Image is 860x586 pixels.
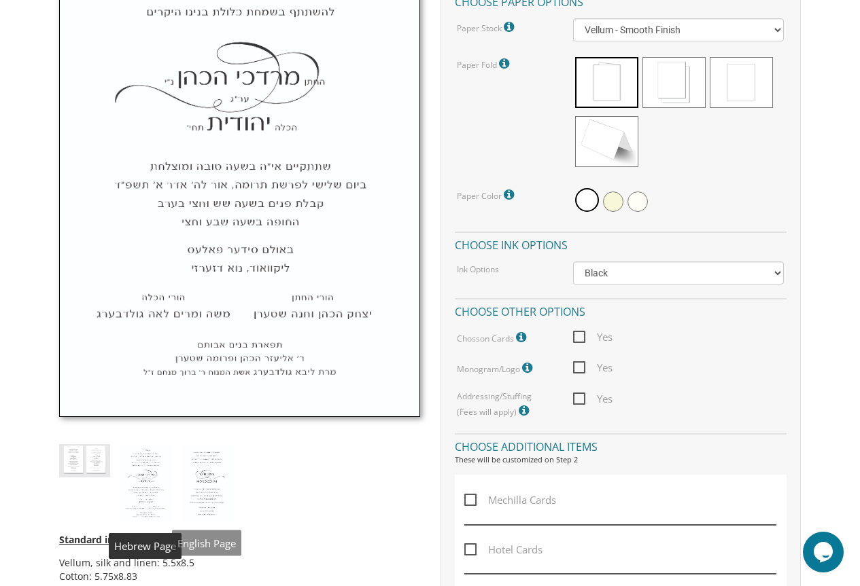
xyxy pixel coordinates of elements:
[457,18,517,36] label: Paper Stock
[457,359,536,377] label: Monogram/Logo
[573,359,613,376] span: Yes
[573,329,613,346] span: Yes
[573,390,613,407] span: Yes
[59,570,419,583] li: Cotton: 5.75x8.83
[457,55,513,73] label: Paper Fold
[59,444,110,477] img: style14_thumb.jpg
[455,433,787,457] h4: Choose additional items
[59,533,178,546] span: Standard invitation sizes:
[457,390,552,420] label: Addressing/Stuffing (Fees will apply)
[182,444,233,523] img: style14_eng.jpg
[457,329,530,346] label: Chosson Cards
[803,532,846,572] iframe: chat widget
[464,541,543,558] span: Hotel Cards
[455,298,787,322] h4: Choose other options
[455,232,787,255] h4: Choose ink options
[457,263,499,275] label: Ink Options
[120,444,171,523] img: style14_heb.jpg
[455,454,787,465] div: These will be customized on Step 2
[457,186,517,204] label: Paper Color
[464,492,556,509] span: Mechilla Cards
[59,556,419,570] li: Vellum, silk and linen: 5.5x8.5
